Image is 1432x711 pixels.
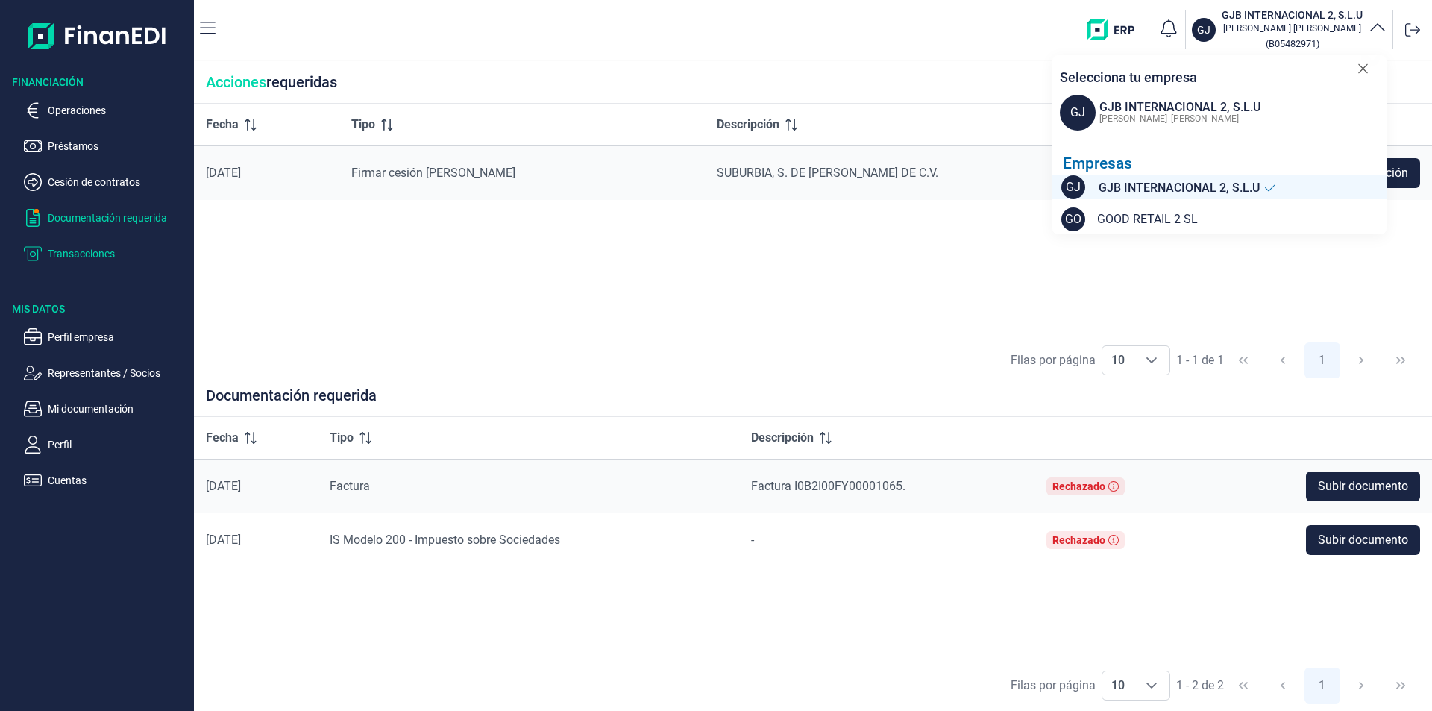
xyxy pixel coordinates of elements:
p: Mi documentación [48,400,188,418]
span: Factura I0B2I00FY00001065. [751,479,905,493]
span: GOOD RETAIL 2 SL [1097,210,1198,228]
button: First Page [1225,668,1261,704]
p: GJ [1197,22,1210,37]
span: Subir documento [1318,531,1408,549]
button: Page 1 [1304,342,1340,378]
span: [PERSON_NAME] [1099,113,1167,124]
span: 10 [1102,671,1134,700]
p: Documentación requerida [48,209,188,227]
span: [PERSON_NAME] [1171,113,1239,124]
button: Subir documento [1306,472,1420,501]
button: Last Page [1383,668,1419,704]
div: [DATE] [206,166,327,181]
div: Documentación requerida [194,386,1432,417]
span: Fecha [206,429,239,447]
button: GJGJB INTERNACIONAL 2, S.L.U[PERSON_NAME] [PERSON_NAME](B05482971) [1192,7,1387,52]
span: IS Modelo 200 - Impuesto sobre Sociedades [330,533,560,547]
div: Choose [1134,671,1169,700]
button: Next Page [1343,668,1379,704]
button: Mi documentación [24,400,188,418]
p: Cuentas [48,472,188,489]
span: 1 - 1 de 1 [1176,354,1224,366]
p: Transacciones [48,245,188,263]
p: Préstamos [48,137,188,155]
div: requeridas [194,61,1432,104]
p: Cesión de contratos [48,173,188,191]
small: Copiar cif [1266,38,1319,49]
span: 10 [1102,346,1134,375]
div: [DATE] [206,533,306,548]
button: Documentación requerida [24,209,188,227]
span: Subir documento [1318,477,1408,495]
span: GJ [1061,175,1085,199]
div: Rechazado [1052,480,1105,492]
button: GOOD RETAIL 2 SL [1085,204,1210,234]
img: Logo de aplicación [28,12,167,60]
p: Perfil [48,436,188,454]
span: GJB INTERNACIONAL 2, S.L.U [1099,179,1260,198]
button: Préstamos [24,137,188,155]
p: Perfil empresa [48,328,188,346]
span: Firmar cesión [PERSON_NAME] [351,166,515,180]
button: Cuentas [24,472,188,489]
span: Tipo [351,116,375,134]
button: Page 1 [1304,668,1340,704]
button: Previous Page [1265,668,1301,704]
button: Cesión de contratos [24,173,188,191]
span: Descripción [751,429,814,447]
h3: GJB INTERNACIONAL 2, S.L.U [1222,7,1363,22]
span: - [751,533,754,547]
p: Selecciona tu empresa [1060,67,1197,87]
span: 1 - 2 de 2 [1176,680,1224,692]
span: GO [1061,207,1085,231]
button: Perfil empresa [24,328,188,346]
button: Operaciones [24,101,188,119]
button: Last Page [1383,342,1419,378]
button: First Page [1225,342,1261,378]
span: GJ [1060,95,1096,131]
div: Choose [1134,346,1169,375]
span: Acciones [206,73,266,91]
div: Filas por página [1011,351,1096,369]
span: Descripción [717,116,779,134]
p: [PERSON_NAME] [PERSON_NAME] [1222,22,1363,34]
div: Rechazado [1052,534,1105,546]
p: Representantes / Socios [48,364,188,382]
span: Tipo [330,429,354,447]
button: Representantes / Socios [24,364,188,382]
button: Next Page [1343,342,1379,378]
button: Perfil [24,436,188,454]
div: Filas por página [1011,677,1096,695]
div: GJB INTERNACIONAL 2, S.L.U [1099,98,1260,116]
p: Operaciones [48,101,188,119]
button: Subir documento [1306,525,1420,555]
span: SUBURBIA, S. DE [PERSON_NAME] DE C.V. [717,166,938,180]
img: erp [1087,19,1146,40]
div: Empresas [1063,154,1387,173]
button: Previous Page [1265,342,1301,378]
span: Factura [330,479,370,493]
div: [DATE] [206,479,306,494]
button: Transacciones [24,245,188,263]
span: Fecha [206,116,239,134]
